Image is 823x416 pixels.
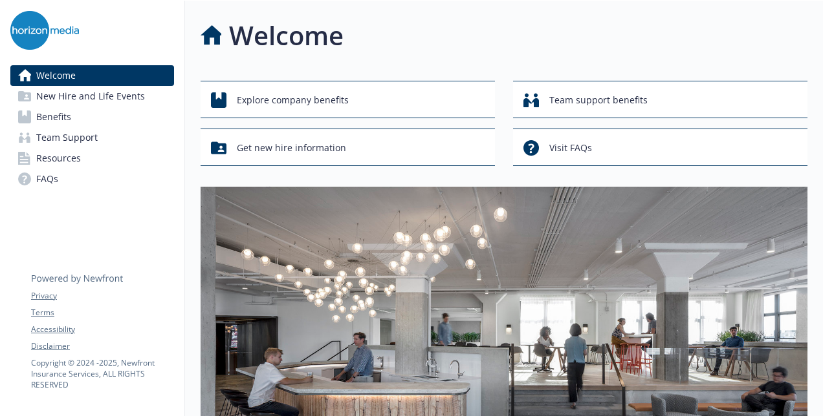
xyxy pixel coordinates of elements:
span: Welcome [36,65,76,86]
a: FAQs [10,169,174,189]
a: New Hire and Life Events [10,86,174,107]
a: Terms [31,307,173,318]
h1: Welcome [229,16,344,55]
button: Get new hire information [201,129,495,166]
a: Accessibility [31,324,173,335]
a: Benefits [10,107,174,127]
span: Benefits [36,107,71,127]
span: Team Support [36,127,98,148]
span: Team support benefits [549,88,648,112]
button: Explore company benefits [201,81,495,118]
span: New Hire and Life Events [36,86,145,107]
span: Visit FAQs [549,136,592,160]
a: Resources [10,148,174,169]
a: Privacy [31,290,173,302]
button: Visit FAQs [513,129,807,166]
span: Get new hire information [237,136,346,160]
a: Team Support [10,127,174,148]
span: Explore company benefits [237,88,349,112]
button: Team support benefits [513,81,807,118]
span: FAQs [36,169,58,189]
a: Welcome [10,65,174,86]
p: Copyright © 2024 - 2025 , Newfront Insurance Services, ALL RIGHTS RESERVED [31,357,173,390]
span: Resources [36,148,81,169]
a: Disclaimer [31,340,173,352]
